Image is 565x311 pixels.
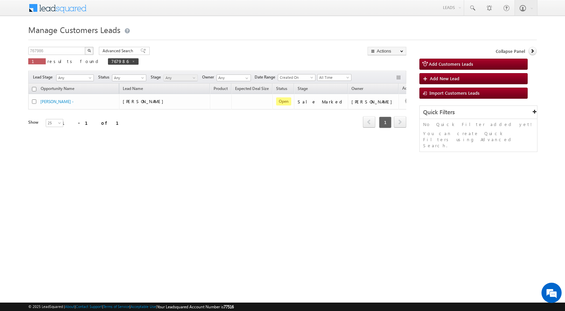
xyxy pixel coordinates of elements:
[62,119,127,127] div: 1 - 1 of 1
[28,119,40,125] div: Show
[46,120,64,126] span: 25
[33,74,55,80] span: Lead Stage
[76,304,102,309] a: Contact Support
[40,99,74,104] a: [PERSON_NAME] -
[112,74,146,81] a: Any
[41,86,74,91] span: Opportunity Name
[157,304,234,309] span: Your Leadsquared Account Number is
[46,119,63,127] a: 25
[47,58,101,64] span: results found
[278,74,315,81] a: Created On
[351,99,396,105] div: [PERSON_NAME]
[255,74,278,80] span: Date Range
[278,74,313,81] span: Created On
[112,75,144,81] span: Any
[294,85,311,94] a: Stage
[87,49,91,52] img: Search
[217,74,251,81] input: Type to Search
[103,304,129,309] a: Terms of Service
[317,74,349,81] span: All Time
[98,74,112,80] span: Status
[394,116,406,128] span: next
[351,86,363,91] span: Owner
[317,74,351,81] a: All Time
[368,47,406,55] button: Actions
[164,75,196,81] span: Any
[298,99,345,105] div: Sale Marked
[242,75,250,82] a: Show All Items
[111,58,128,64] span: 767986
[214,86,228,91] span: Product
[420,106,537,119] div: Quick Filters
[423,130,534,149] p: You can create Quick Filters using Advanced Search.
[429,61,473,67] span: Add Customers Leads
[224,304,234,309] span: 77516
[276,97,291,105] span: Open
[423,121,534,127] p: No Quick Filter added yet!
[28,304,234,310] span: © 2025 LeadSquared | | | | |
[163,74,198,81] a: Any
[57,75,91,81] span: Any
[151,74,163,80] span: Stage
[235,86,269,91] span: Expected Deal Size
[119,85,146,94] span: Lead Name
[232,85,272,94] a: Expected Deal Size
[32,58,42,64] span: 1
[123,98,167,104] span: [PERSON_NAME]
[399,85,419,93] span: Actions
[496,48,525,54] span: Collapse Panel
[202,74,217,80] span: Owner
[363,116,375,128] span: prev
[363,117,375,128] a: prev
[379,117,391,128] span: 1
[56,74,94,81] a: Any
[394,117,406,128] a: next
[429,90,480,96] span: Import Customers Leads
[103,48,135,54] span: Advanced Search
[37,85,78,94] a: Opportunity Name
[65,304,75,309] a: About
[430,75,459,81] span: Add New Lead
[32,87,36,91] input: Check all records
[130,304,156,309] a: Acceptable Use
[298,86,308,91] span: Stage
[28,24,120,35] span: Manage Customers Leads
[273,85,291,94] a: Status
